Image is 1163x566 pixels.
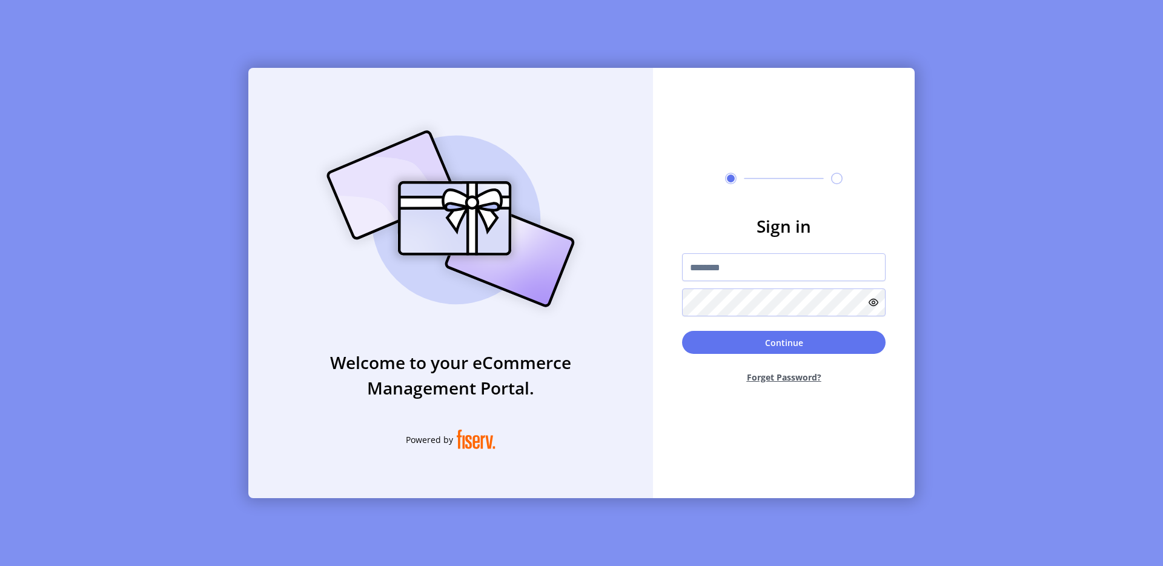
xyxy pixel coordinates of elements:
[682,361,886,393] button: Forget Password?
[682,331,886,354] button: Continue
[308,117,593,321] img: card_Illustration.svg
[248,350,653,401] h3: Welcome to your eCommerce Management Portal.
[682,213,886,239] h3: Sign in
[406,433,453,446] span: Powered by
